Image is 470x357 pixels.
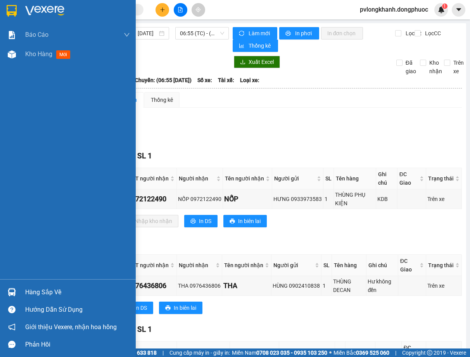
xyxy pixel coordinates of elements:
[184,215,218,227] button: printerIn DS
[178,281,221,290] div: THA 0976436806
[239,31,245,37] span: sync
[225,174,264,183] span: Tên người nhận
[399,170,418,187] span: ĐC Giao
[162,348,164,357] span: |
[356,350,389,356] strong: 0369 525 060
[192,3,205,17] button: aim
[428,174,454,183] span: Trạng thái
[376,168,397,189] th: Ghi chú
[8,31,16,39] img: solution-icon
[224,194,271,204] div: NỐP
[249,58,274,66] span: Xuất Excel
[240,59,245,65] span: download
[128,194,175,204] div: 0972122490
[165,305,171,311] span: printer
[426,58,445,76] span: Kho nhận
[274,174,315,183] span: Người gửi
[334,168,376,189] th: Tên hàng
[223,280,270,291] div: THA
[25,287,130,298] div: Hàng sắp về
[8,323,16,331] span: notification
[126,189,177,209] td: 0972122490
[223,215,267,227] button: printerIn biên lai
[427,281,460,290] div: Trên xe
[156,3,169,17] button: plus
[135,304,147,312] span: In DS
[452,3,465,17] button: caret-down
[428,261,454,269] span: Trạng thái
[403,29,423,38] span: Lọc CR
[295,29,313,38] span: In phơi
[135,76,192,84] span: Chuyến: (06:55 [DATE])
[8,341,16,348] span: message
[230,218,235,225] span: printer
[321,255,332,276] th: SL
[190,218,196,225] span: printer
[159,302,202,314] button: printerIn biên lai
[223,189,272,209] td: NỐP
[285,31,292,37] span: printer
[169,348,230,357] span: Cung cấp máy in - giấy in:
[325,195,332,203] div: 1
[128,261,169,269] span: SĐT người nhận
[240,76,259,84] span: Loại xe:
[25,30,48,39] span: Báo cáo
[179,174,215,183] span: Người nhận
[438,6,445,13] img: icon-new-feature
[8,306,16,313] span: question-circle
[333,348,389,357] span: Miền Bắc
[332,255,366,276] th: Tên hàng
[7,5,17,17] img: logo-vxr
[427,195,460,203] div: Trên xe
[151,96,173,104] div: Thống kê
[124,32,130,38] span: down
[323,281,330,290] div: 1
[120,302,153,314] button: printerIn DS
[126,276,177,296] td: 0976436806
[218,76,234,84] span: Tài xế:
[56,50,70,59] span: mới
[128,348,169,356] span: SĐT người nhận
[233,27,277,39] button: syncLàm mới
[128,174,169,183] span: SĐT người nhận
[400,257,418,274] span: ĐC Giao
[323,168,334,189] th: SL
[377,195,396,203] div: KDB
[25,50,52,58] span: Kho hàng
[8,288,16,296] img: warehouse-icon
[321,27,363,39] button: In đơn chọn
[354,5,434,14] span: pvlongkhanh.dongphuoc
[333,277,365,294] div: THÙNG DECAN
[368,277,396,294] div: Hư không đền
[335,191,375,208] div: THÙNG PHỤ KIỆN
[180,27,224,39] span: 06:55 (TC) - (Đã hủy)
[281,348,327,356] span: Người gửi
[428,348,454,356] span: Trạng thái
[450,58,467,76] span: Trên xe
[273,261,313,269] span: Người gửi
[395,348,396,357] span: |
[249,41,272,50] span: Thống kê
[329,351,332,354] span: ⚪️
[442,3,448,9] sup: 1
[273,195,322,203] div: HƯNG 0933973583
[25,322,117,332] span: Giới thiệu Vexere, nhận hoa hồng
[455,6,462,13] span: caret-down
[273,281,320,290] div: HÙNG 0902410838
[195,7,201,12] span: aim
[197,76,212,84] span: Số xe:
[123,350,157,356] strong: 1900 633 818
[179,348,222,356] span: Người nhận
[174,304,196,312] span: In biên lai
[178,7,183,12] span: file-add
[232,348,271,356] span: Tên người nhận
[403,58,419,76] span: Đã giao
[138,29,158,38] input: 14/08/2025
[179,261,214,269] span: Người nhận
[366,255,398,276] th: Ghi chú
[239,43,245,49] span: bar-chart
[238,217,261,225] span: In biên lai
[427,350,432,355] span: copyright
[222,276,271,296] td: THA
[422,29,442,38] span: Lọc CC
